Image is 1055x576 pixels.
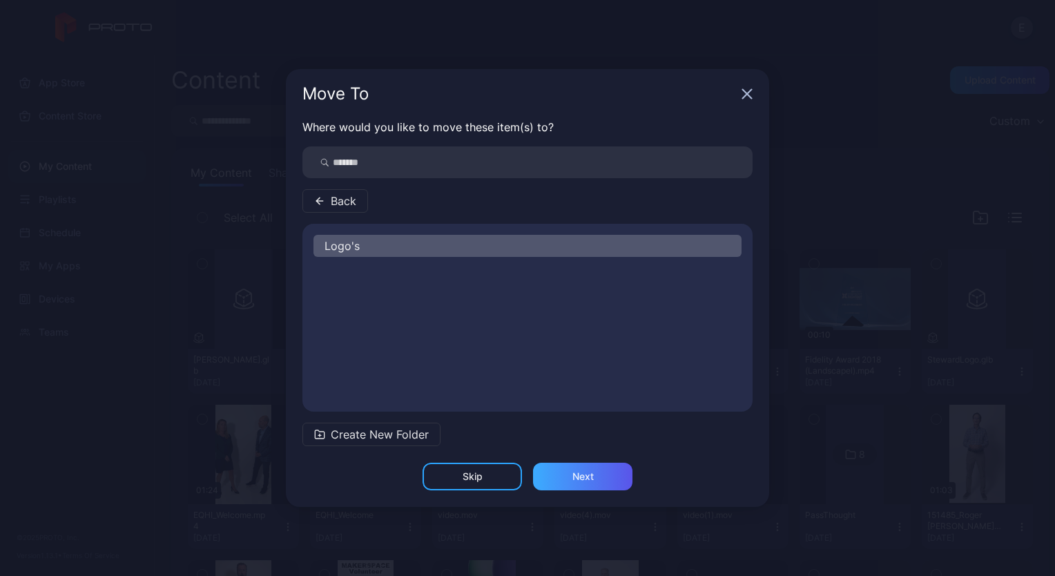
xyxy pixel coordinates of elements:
span: Logo's [325,238,360,254]
div: Move To [302,86,736,102]
span: Create New Folder [331,426,429,443]
div: Next [572,471,594,482]
button: Back [302,189,368,213]
button: Skip [423,463,522,490]
p: Where would you like to move these item(s) to? [302,119,753,135]
button: Next [533,463,632,490]
div: Skip [463,471,483,482]
button: Create New Folder [302,423,441,446]
span: Back [331,193,356,209]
